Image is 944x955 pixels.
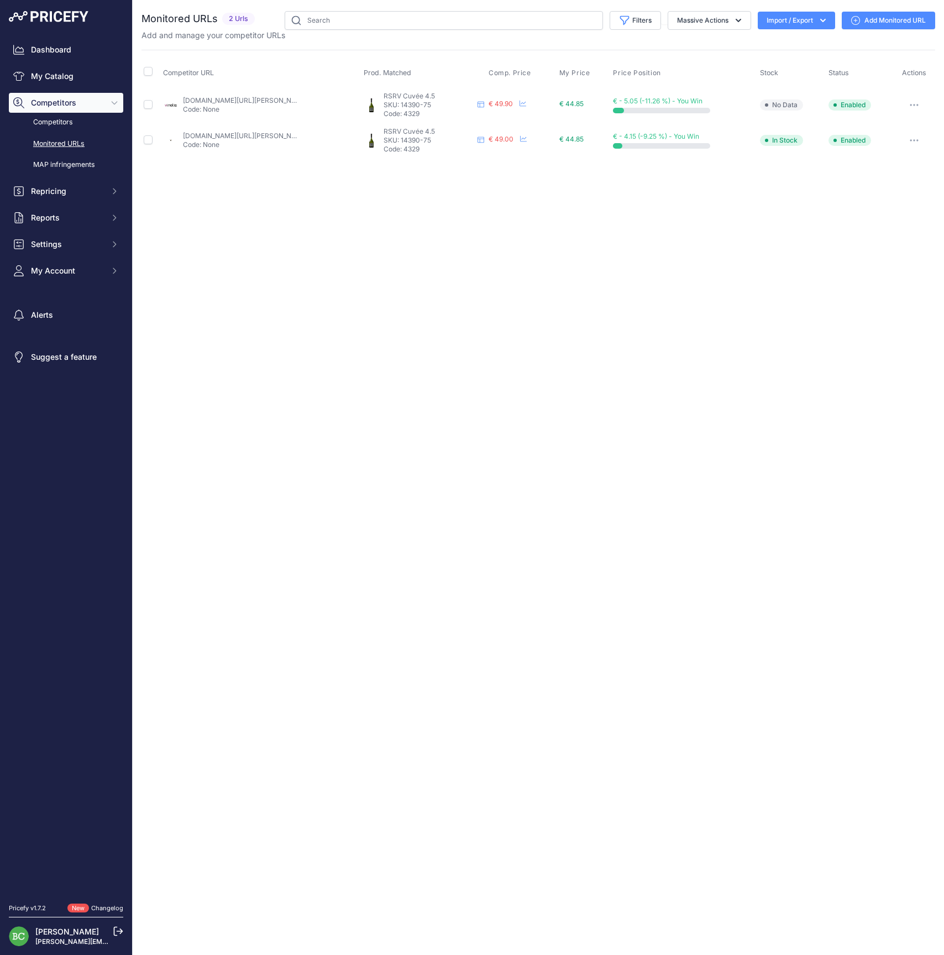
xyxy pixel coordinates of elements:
[760,135,803,146] span: In Stock
[828,69,849,77] span: Status
[384,127,435,135] span: RSRV Cuvée 4.5
[613,69,663,77] button: Price Position
[489,99,513,108] span: € 49.90
[183,132,308,140] a: [DOMAIN_NAME][URL][PERSON_NAME]
[9,155,123,175] a: MAP infringements
[9,305,123,325] a: Alerts
[384,92,435,100] span: RSRV Cuvée 4.5
[559,69,592,77] button: My Price
[760,69,778,77] span: Stock
[364,69,411,77] span: Prod. Matched
[183,140,298,149] p: Code: None
[285,11,603,30] input: Search
[9,134,123,154] a: Monitored URLs
[489,135,513,143] span: € 49.00
[222,13,255,25] span: 2 Urls
[559,135,584,143] span: € 44.85
[758,12,835,29] button: Import / Export
[9,208,123,228] button: Reports
[9,40,123,890] nav: Sidebar
[613,132,699,140] span: € - 4.15 (-9.25 %) - You Win
[384,136,473,145] p: SKU: 14390-75
[9,261,123,281] button: My Account
[141,11,218,27] h2: Monitored URLs
[31,186,103,197] span: Repricing
[902,69,926,77] span: Actions
[489,69,533,77] button: Comp. Price
[31,239,103,250] span: Settings
[31,212,103,223] span: Reports
[9,93,123,113] button: Competitors
[613,97,702,105] span: € - 5.05 (-11.26 %) - You Win
[163,69,214,77] span: Competitor URL
[559,99,584,108] span: € 44.85
[9,234,123,254] button: Settings
[613,69,660,77] span: Price Position
[760,99,803,111] span: No Data
[842,12,935,29] a: Add Monitored URL
[489,69,531,77] span: Comp. Price
[828,99,871,111] span: Enabled
[35,927,99,936] a: [PERSON_NAME]
[9,181,123,201] button: Repricing
[183,96,308,104] a: [DOMAIN_NAME][URL][PERSON_NAME]
[610,11,661,30] button: Filters
[384,101,473,109] p: SKU: 14390-75
[183,105,298,114] p: Code: None
[9,113,123,132] a: Competitors
[31,97,103,108] span: Competitors
[828,135,871,146] span: Enabled
[9,11,88,22] img: Pricefy Logo
[9,40,123,60] a: Dashboard
[91,904,123,912] a: Changelog
[384,109,473,118] p: Code: 4329
[67,904,89,913] span: New
[31,265,103,276] span: My Account
[9,66,123,86] a: My Catalog
[668,11,751,30] button: Massive Actions
[384,145,473,154] p: Code: 4329
[559,69,590,77] span: My Price
[141,30,285,41] p: Add and manage your competitor URLs
[35,937,260,946] a: [PERSON_NAME][EMAIL_ADDRESS][DOMAIN_NAME][PERSON_NAME]
[9,904,46,913] div: Pricefy v1.7.2
[9,347,123,367] a: Suggest a feature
